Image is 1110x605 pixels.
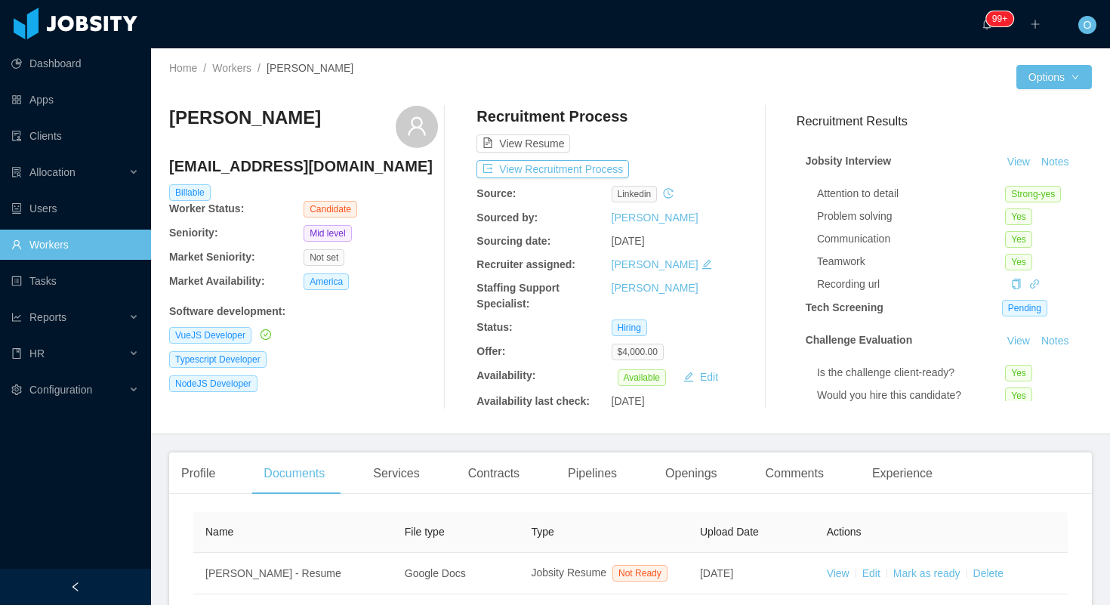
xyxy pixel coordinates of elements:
[11,193,139,224] a: icon: robotUsers
[893,567,960,579] a: Mark as ready
[476,160,629,178] button: icon: exportView Recruitment Process
[267,62,353,74] span: [PERSON_NAME]
[169,62,197,74] a: Home
[11,48,139,79] a: icon: pie-chartDashboard
[612,344,664,360] span: $4,000.00
[169,184,211,201] span: Billable
[476,134,570,153] button: icon: file-textView Resume
[860,452,945,495] div: Experience
[817,365,1005,381] div: Is the challenge client-ready?
[169,327,251,344] span: VueJS Developer
[11,384,22,395] i: icon: setting
[1005,365,1032,381] span: Yes
[531,566,606,579] span: Jobsity Resume
[827,526,862,538] span: Actions
[1005,254,1032,270] span: Yes
[797,112,1092,131] h3: Recruitment Results
[212,62,251,74] a: Workers
[169,305,285,317] b: Software development :
[476,258,575,270] b: Recruiter assigned:
[476,163,629,175] a: icon: exportView Recruitment Process
[1029,278,1040,290] a: icon: link
[11,121,139,151] a: icon: auditClients
[1002,300,1047,316] span: Pending
[257,329,271,341] a: icon: check-circle
[476,369,535,381] b: Availability:
[817,276,1005,292] div: Recording url
[700,567,733,579] span: [DATE]
[806,334,913,346] strong: Challenge Evaluation
[29,311,66,323] span: Reports
[973,567,1004,579] a: Delete
[862,567,880,579] a: Edit
[476,321,512,333] b: Status:
[11,266,139,296] a: icon: profileTasks
[817,254,1005,270] div: Teamwork
[1002,335,1035,347] a: View
[193,553,393,594] td: [PERSON_NAME] - Resume
[405,526,445,538] span: File type
[531,526,553,538] span: Type
[1002,156,1035,168] a: View
[663,188,674,199] i: icon: history
[1005,387,1032,404] span: Yes
[29,166,76,178] span: Allocation
[203,62,206,74] span: /
[169,227,218,239] b: Seniority:
[304,225,351,242] span: Mid level
[476,345,505,357] b: Offer:
[169,375,257,392] span: NodeJS Developer
[986,11,1013,26] sup: 1656
[304,201,357,218] span: Candidate
[476,395,590,407] b: Availability last check:
[251,452,337,495] div: Documents
[304,273,349,290] span: America
[612,565,668,582] span: Not Ready
[700,526,759,538] span: Upload Date
[1030,19,1041,29] i: icon: plus
[817,387,1005,403] div: Would you hire this candidate?
[1016,65,1092,89] button: Optionsicon: down
[476,211,538,224] b: Sourced by:
[476,235,550,247] b: Sourcing date:
[817,231,1005,247] div: Communication
[476,282,560,310] b: Staffing Support Specialist:
[1084,16,1092,34] span: O
[393,553,520,594] td: Google Docs
[817,208,1005,224] div: Problem solving
[261,329,271,340] i: icon: check-circle
[406,116,427,137] i: icon: user
[11,230,139,260] a: icon: userWorkers
[612,186,658,202] span: linkedin
[1005,186,1061,202] span: Strong-yes
[304,249,344,266] span: Not set
[11,348,22,359] i: icon: book
[612,319,647,336] span: Hiring
[612,282,698,294] a: [PERSON_NAME]
[169,452,227,495] div: Profile
[29,384,92,396] span: Configuration
[257,62,261,74] span: /
[701,259,712,270] i: icon: edit
[11,312,22,323] i: icon: line-chart
[205,526,233,538] span: Name
[1011,276,1022,292] div: Copy
[1005,231,1032,248] span: Yes
[169,351,267,368] span: Typescript Developer
[612,258,698,270] a: [PERSON_NAME]
[169,106,321,130] h3: [PERSON_NAME]
[612,235,645,247] span: [DATE]
[556,452,629,495] div: Pipelines
[612,211,698,224] a: [PERSON_NAME]
[169,275,265,287] b: Market Availability:
[11,85,139,115] a: icon: appstoreApps
[476,137,570,150] a: icon: file-textView Resume
[806,301,883,313] strong: Tech Screening
[456,452,532,495] div: Contracts
[1035,332,1075,350] button: Notes
[754,452,836,495] div: Comments
[653,452,729,495] div: Openings
[169,156,438,177] h4: [EMAIL_ADDRESS][DOMAIN_NAME]
[11,167,22,177] i: icon: solution
[1011,279,1022,289] i: icon: copy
